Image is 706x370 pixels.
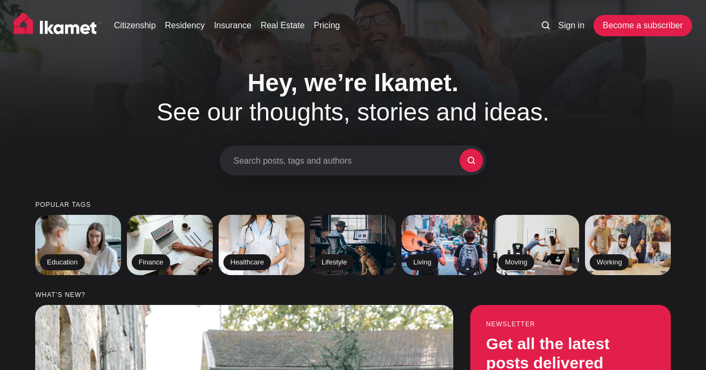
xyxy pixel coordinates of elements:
[35,215,121,275] a: Education
[498,254,534,270] h2: Moving
[223,254,271,270] h2: Healthcare
[35,292,671,299] small: What’s new?
[40,254,85,270] h2: Education
[585,215,671,275] a: Working
[247,69,458,96] span: Hey, we’re Ikamet.
[314,19,340,32] a: Pricing
[114,19,156,32] a: Citizenship
[486,321,655,328] small: Newsletter
[165,19,205,32] a: Residency
[132,254,170,270] h2: Finance
[214,19,251,32] a: Insurance
[261,19,305,32] a: Real Estate
[315,254,354,270] h2: Lifestyle
[406,254,438,270] h2: Living
[14,12,101,39] img: Ikamet home
[310,215,396,275] a: Lifestyle
[558,19,584,32] a: Sign in
[402,215,487,275] a: Living
[127,215,213,275] a: Finance
[593,15,692,36] a: Become a subscriber
[590,254,629,270] h2: Working
[219,215,304,275] a: Healthcare
[234,156,460,166] span: Search posts, tags and authors
[126,68,580,127] h1: See our thoughts, stories and ideas.
[35,202,671,208] small: Popular tags
[493,215,579,275] a: Moving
